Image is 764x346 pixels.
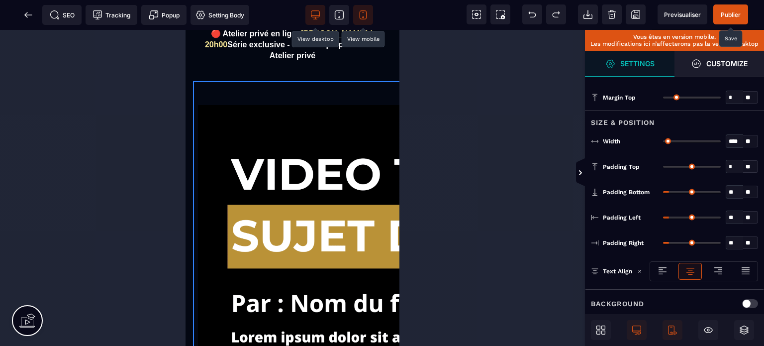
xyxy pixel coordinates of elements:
span: Previsualiser [664,11,701,18]
span: Screenshot [490,4,510,24]
span: Hide/Show Block [698,320,718,340]
p: Les modifications ici n’affecterons pas la version desktop [590,40,759,47]
strong: Customize [706,60,748,67]
span: Padding Top [603,163,640,171]
span: Settings [585,51,674,77]
span: View components [467,4,486,24]
span: Popup [149,10,180,20]
span: Margin Top [603,94,636,102]
span: Open Style Manager [674,51,764,77]
span: Padding Right [603,239,644,247]
span: Publier [721,11,741,18]
p: Background [591,298,644,310]
div: Size & Position [585,110,764,128]
span: Open Layers [734,320,754,340]
span: Desktop Only [627,320,647,340]
span: Mobile Only [663,320,682,340]
strong: Settings [620,60,655,67]
span: Width [603,137,620,145]
span: Setting Body [195,10,244,20]
span: Padding Left [603,214,641,222]
p: Text Align [591,266,632,276]
span: Tracking [93,10,130,20]
span: Open Blocks [591,320,611,340]
span: Preview [658,4,707,24]
span: SEO [50,10,75,20]
span: Padding Bottom [603,188,650,196]
p: Vous êtes en version mobile. [590,33,759,40]
img: loading [637,269,642,274]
